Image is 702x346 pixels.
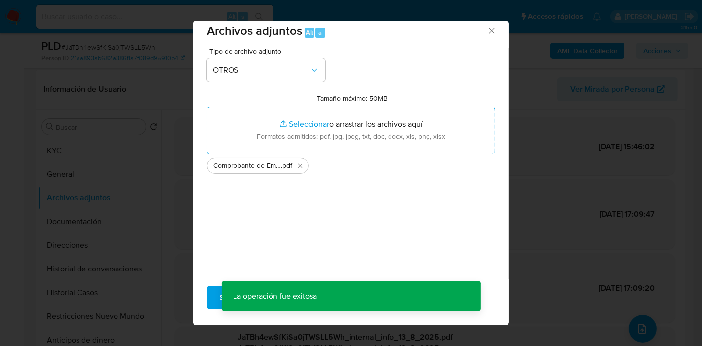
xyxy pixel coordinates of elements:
[318,28,322,37] span: a
[306,28,313,37] span: Alt
[213,161,281,171] span: Comprobante de Empadronamiento
[222,281,329,311] p: La operación fue exitosa
[281,161,292,171] span: .pdf
[209,48,328,55] span: Tipo de archivo adjunto
[207,286,279,309] button: Subir archivo
[207,58,325,82] button: OTROS
[294,160,306,172] button: Eliminar Comprobante de Empadronamiento.pdf
[220,287,267,308] span: Subir archivo
[317,94,388,103] label: Tamaño máximo: 50MB
[207,22,302,39] span: Archivos adjuntos
[487,26,496,35] button: Cerrar
[213,65,310,75] span: OTROS
[207,154,495,174] ul: Archivos seleccionados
